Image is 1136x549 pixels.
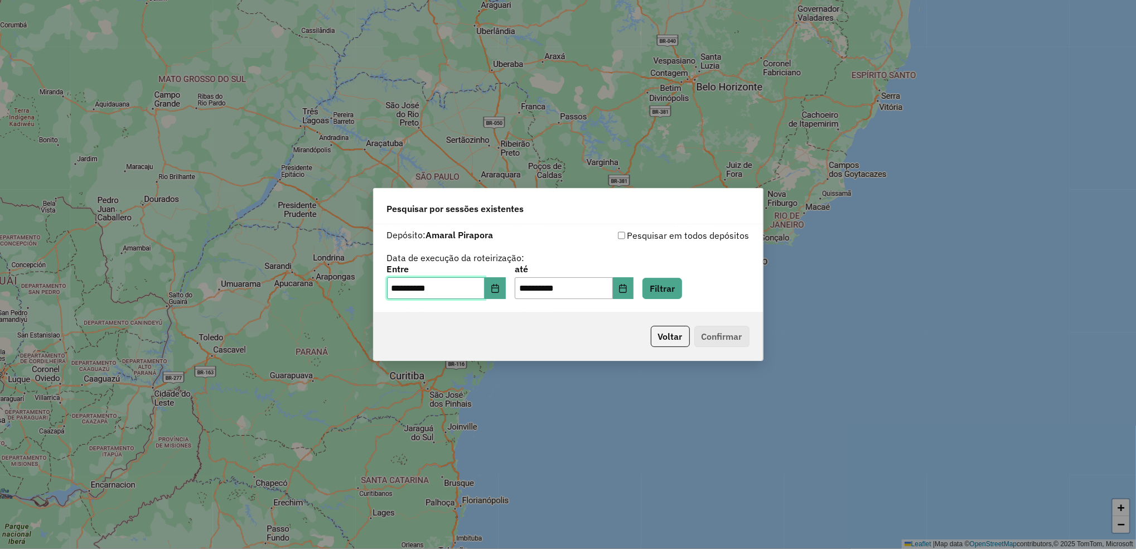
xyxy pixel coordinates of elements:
[651,326,690,347] button: Voltar
[613,277,634,300] button: Choose Date
[387,262,506,276] label: Entre
[485,277,506,300] button: Choose Date
[642,278,682,299] button: Filtrar
[387,228,494,242] label: Depósito:
[426,229,494,240] strong: Amaral Pirapora
[387,202,524,215] span: Pesquisar por sessões existentes
[568,229,750,242] div: Pesquisar em todos depósitos
[387,251,525,264] label: Data de execução da roteirização:
[515,262,634,276] label: até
